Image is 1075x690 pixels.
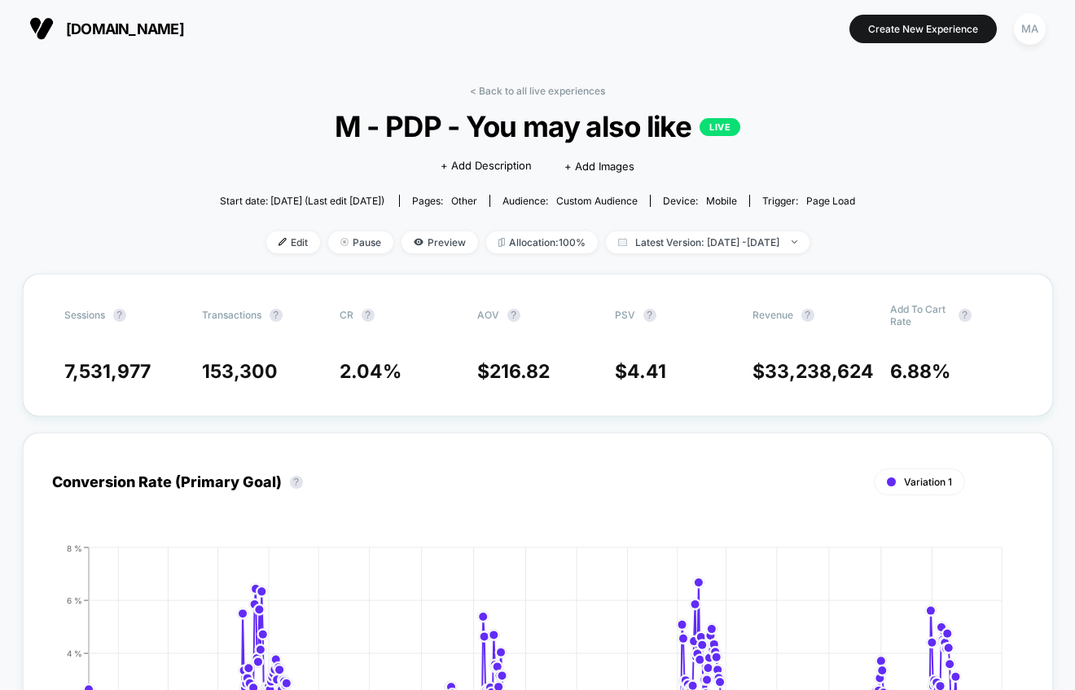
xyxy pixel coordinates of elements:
button: ? [801,309,814,322]
span: + Add Images [564,160,634,173]
button: ? [290,476,303,489]
span: PSV [615,309,635,321]
span: Sessions [64,309,105,321]
span: + Add Description [441,158,532,174]
tspan: 8 % [67,543,82,552]
p: LIVE [700,118,740,136]
span: $ [615,360,666,383]
button: ? [643,309,656,322]
span: Pause [328,231,393,253]
button: ? [507,309,520,322]
span: Variation 1 [904,476,952,488]
span: Start date: [DATE] (Last edit [DATE]) [220,195,384,207]
button: ? [113,309,126,322]
span: Device: [650,195,749,207]
span: Latest Version: [DATE] - [DATE] [606,231,810,253]
span: Edit [266,231,320,253]
span: Page Load [806,195,855,207]
span: other [451,195,477,207]
span: 153,300 [202,360,278,383]
button: ? [270,309,283,322]
span: mobile [706,195,737,207]
button: Create New Experience [849,15,997,43]
img: edit [279,238,287,246]
tspan: 4 % [67,648,82,657]
div: Trigger: [762,195,855,207]
button: [DOMAIN_NAME] [24,15,189,42]
span: 2.04 % [340,360,401,383]
img: rebalance [498,238,505,247]
img: calendar [618,238,627,246]
span: M - PDP - You may also like [252,109,823,143]
span: 33,238,624 [765,360,874,383]
span: Add To Cart Rate [890,303,950,327]
span: CR [340,309,353,321]
span: $ [752,360,874,383]
span: 216.82 [489,360,550,383]
a: < Back to all live experiences [470,85,605,97]
span: AOV [477,309,499,321]
img: Visually logo [29,16,54,41]
span: Custom Audience [556,195,638,207]
span: [DOMAIN_NAME] [66,20,184,37]
span: Revenue [752,309,793,321]
div: MA [1014,13,1046,45]
button: ? [362,309,375,322]
span: 4.41 [627,360,666,383]
span: Allocation: 100% [486,231,598,253]
img: end [340,238,349,246]
span: 6.88 % [890,360,950,383]
div: Audience: [502,195,638,207]
button: MA [1009,12,1051,46]
span: Transactions [202,309,261,321]
div: Pages: [412,195,477,207]
tspan: 6 % [67,595,82,604]
img: end [792,240,797,244]
span: Preview [401,231,478,253]
button: ? [959,309,972,322]
span: 7,531,977 [64,360,151,383]
span: $ [477,360,550,383]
